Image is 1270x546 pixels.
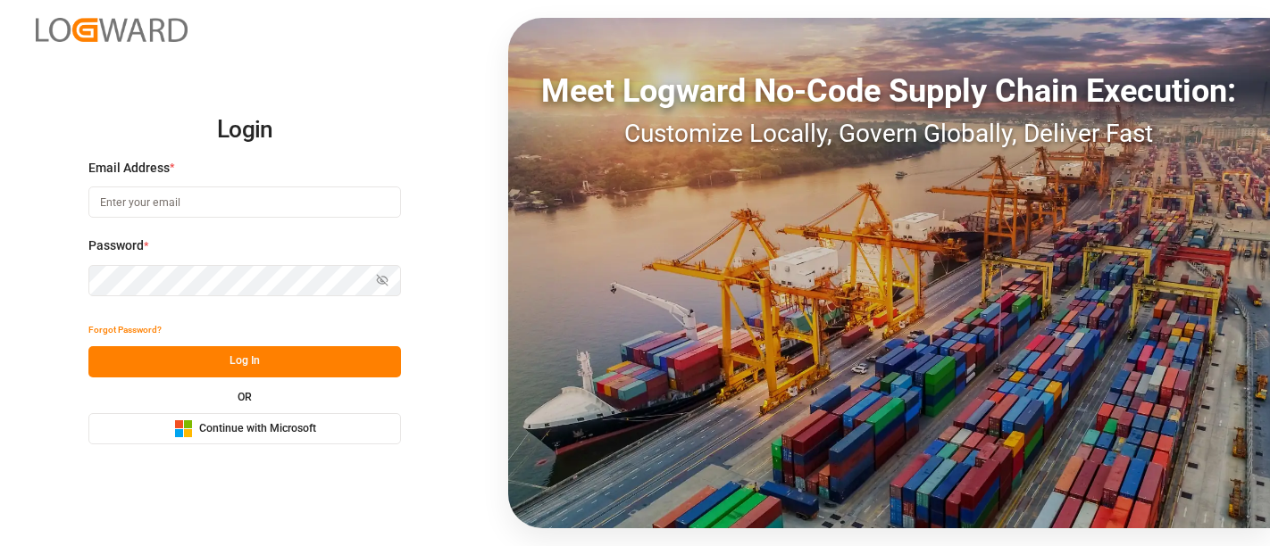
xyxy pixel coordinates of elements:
[88,346,401,377] button: Log In
[238,392,252,402] small: OR
[88,413,401,444] button: Continue with Microsoft
[508,67,1270,115] div: Meet Logward No-Code Supply Chain Execution:
[88,236,144,255] span: Password
[88,315,162,346] button: Forgot Password?
[88,159,170,178] span: Email Address
[88,102,401,159] h2: Login
[508,115,1270,153] div: Customize Locally, Govern Globally, Deliver Fast
[36,18,188,42] img: Logward_new_orange.png
[199,421,316,437] span: Continue with Microsoft
[88,186,401,218] input: Enter your email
